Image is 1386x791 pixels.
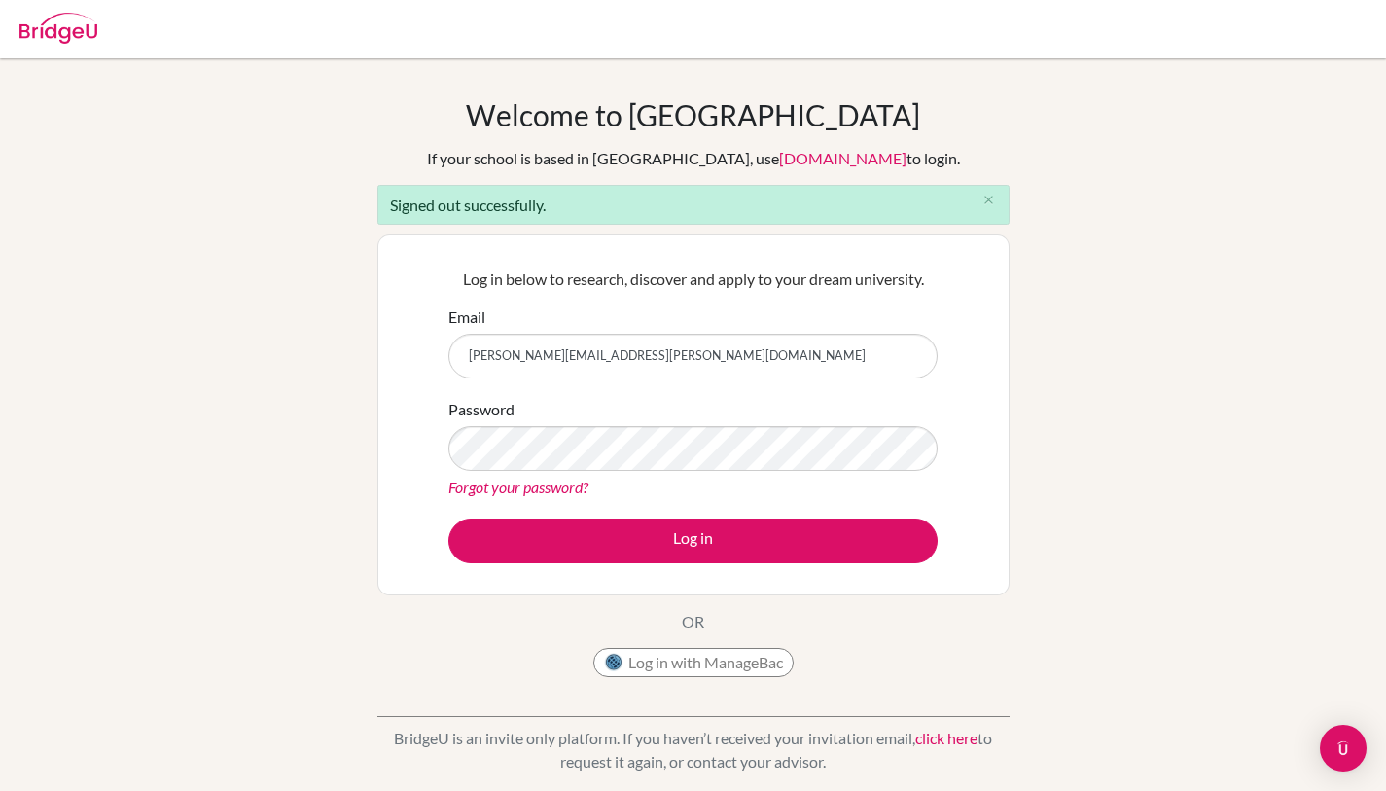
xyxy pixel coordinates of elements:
[915,729,977,747] a: click here
[377,727,1010,773] p: BridgeU is an invite only platform. If you haven’t received your invitation email, to request it ...
[593,648,794,677] button: Log in with ManageBac
[427,147,960,170] div: If your school is based in [GEOGRAPHIC_DATA], use to login.
[448,519,938,563] button: Log in
[779,149,906,167] a: [DOMAIN_NAME]
[981,193,996,207] i: close
[19,13,97,44] img: Bridge-U
[448,306,485,329] label: Email
[448,478,588,496] a: Forgot your password?
[970,186,1009,215] button: Close
[448,398,515,421] label: Password
[1320,725,1367,772] div: Open Intercom Messenger
[377,185,1010,225] div: Signed out successfully.
[448,268,938,291] p: Log in below to research, discover and apply to your dream university.
[466,97,920,132] h1: Welcome to [GEOGRAPHIC_DATA]
[682,610,704,633] p: OR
